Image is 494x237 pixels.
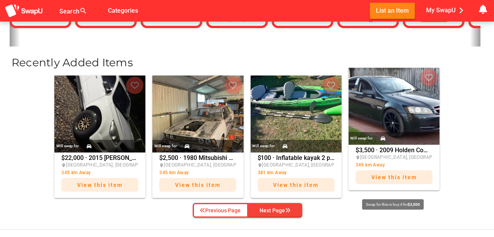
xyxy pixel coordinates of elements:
span: View this item [175,182,221,188]
span: View this item [77,182,123,188]
span: 345 km Away [61,170,91,175]
div: Will swap for [350,134,373,143]
i: chevron_right [455,5,467,16]
img: nicholas.robertson%2Bfacebook%40swapu.com.au%2F4143849509208062%2F4143849509208062-photo-0.jpg [349,68,440,145]
div: $2,500 · 1980 Mitsubishi Sigma wagon [159,155,236,196]
div: $22,000 · 2015 [PERSON_NAME] [PERSON_NAME] [US_STATE] [61,155,138,196]
a: Will swap for$100 · Inflatable kayak 2 person[GEOGRAPHIC_DATA], [GEOGRAPHIC_DATA]381 km AwayView ... [249,76,344,198]
button: Previous Page [193,203,248,218]
a: Will swap for$2,500 · 1980 Mitsubishi Sigma wagon[GEOGRAPHIC_DATA], [GEOGRAPHIC_DATA]345 km AwayV... [150,76,245,198]
div: Will swap for [154,142,177,150]
img: aSD8y5uGLpzPJLYTcYcjNu3laj1c05W5KWf0Ds+Za8uybjssssuu+yyyy677LKX2n+PWMSDJ9a87AAAAABJRU5ErkJggg== [5,4,43,18]
span: My SwapU [426,5,467,16]
button: Next Page [248,203,302,218]
i: false [96,6,106,15]
span: Recently Added Items [12,56,133,69]
div: Previous Page [200,206,241,215]
img: nicholas.robertson%2Bfacebook%40swapu.com.au%2F1749308385950508%2F1749308385950508-photo-0.jpg [251,76,342,153]
a: Will swap for$3,500 · 2009 Holden Commodore[GEOGRAPHIC_DATA], [GEOGRAPHIC_DATA]349 km AwayView th... [347,76,442,198]
span: List an Item [376,5,409,16]
i: place [356,155,360,160]
i: place [61,163,66,168]
i: place [258,163,262,168]
div: Will swap for [56,142,79,150]
button: My SwapU [424,3,469,18]
button: List an Item [370,3,415,18]
img: nicholas.robertson%2Bfacebook%40swapu.com.au%2F1785232182088961%2F1785232182088961-photo-0.jpg [152,76,243,153]
span: [GEOGRAPHIC_DATA], [GEOGRAPHIC_DATA] [164,162,260,168]
span: 349 km Away [356,162,385,168]
span: [GEOGRAPHIC_DATA], [GEOGRAPHIC_DATA] [66,162,162,168]
button: Categories [102,3,144,18]
span: View this item [273,182,319,188]
div: $3,500 · 2009 Holden Commodore [356,147,433,188]
span: View this item [371,174,417,180]
a: Categories [102,7,144,14]
span: 381 km Away [258,170,287,175]
div: $100 · Inflatable kayak 2 person [258,155,335,196]
span: [GEOGRAPHIC_DATA], [GEOGRAPHIC_DATA] [262,162,358,168]
span: [GEOGRAPHIC_DATA], [GEOGRAPHIC_DATA] [360,155,456,160]
img: nicholas.robertson%2Bfacebook%40swapu.com.au%2F758477576865249%2F758477576865249-photo-0.jpg [54,76,145,153]
span: 345 km Away [159,170,189,175]
a: Will swap for$22,000 · 2015 [PERSON_NAME] [PERSON_NAME] [US_STATE][GEOGRAPHIC_DATA], [GEOGRAPHIC_... [52,76,147,198]
div: Will swap for [252,142,275,150]
div: Next Page [260,206,291,215]
i: place [159,163,164,168]
span: Categories [108,4,138,17]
